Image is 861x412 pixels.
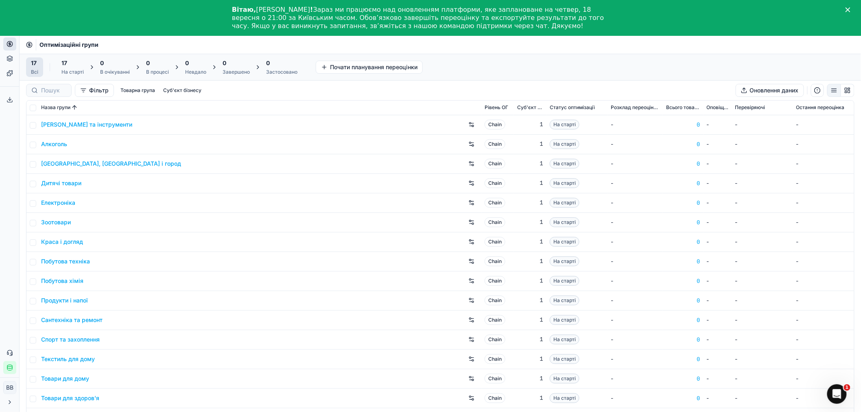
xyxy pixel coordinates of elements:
td: - [793,193,854,213]
a: 0 [666,180,700,188]
span: На старті [550,198,579,208]
td: - [704,350,732,369]
a: Товари для здоров'я [41,394,99,402]
a: 0 [666,258,700,266]
a: [GEOGRAPHIC_DATA], [GEOGRAPHIC_DATA] і город [41,160,181,168]
div: 1 [517,355,543,363]
span: На старті [550,393,579,403]
div: 0 [666,140,700,149]
span: 0 [185,59,189,67]
button: Фільтр [75,84,114,97]
span: На старті [550,256,579,266]
span: Остання переоцінка [796,104,845,111]
div: 1 [517,199,543,207]
span: Chain [485,159,505,169]
td: - [608,291,663,311]
span: Chain [485,237,505,247]
td: - [732,174,793,193]
td: - [732,115,793,135]
span: Суб'єкт бізнесу [517,104,543,111]
td: - [793,135,854,154]
a: Побутова хімія [41,277,83,285]
nav: breadcrumb [39,41,98,49]
div: 1 [517,238,543,246]
span: Оповіщення [707,104,729,111]
div: Завершено [223,69,250,75]
span: Chain [485,139,505,149]
a: 0 [666,219,700,227]
span: Chain [485,374,505,384]
a: Побутова техніка [41,257,90,265]
td: - [732,272,793,291]
span: На старті [550,120,579,129]
span: Всього товарів [666,104,700,111]
span: На старті [550,374,579,384]
div: 0 [666,160,700,168]
span: На старті [550,217,579,227]
span: Chain [485,276,505,286]
div: 1 [517,296,543,305]
span: Chain [485,178,505,188]
td: - [732,193,793,213]
td: - [793,232,854,252]
td: - [608,389,663,408]
td: - [793,350,854,369]
a: 0 [666,238,700,246]
td: - [704,115,732,135]
div: 1 [517,160,543,168]
td: - [732,232,793,252]
td: - [793,311,854,330]
span: На старті [550,237,579,247]
span: Розклад переоцінювання [611,104,660,111]
a: 0 [666,277,700,285]
a: 0 [666,375,700,383]
td: - [704,193,732,213]
span: Оптимізаційні групи [39,41,98,49]
span: 17 [31,59,37,67]
span: Chain [485,354,505,364]
span: 17 [61,59,67,67]
td: - [608,369,663,389]
span: На старті [550,159,579,169]
span: Chain [485,198,505,208]
button: Оновлення даних [736,84,804,97]
div: Закрити [846,7,854,12]
span: 0 [100,59,104,67]
td: - [608,330,663,350]
td: - [793,291,854,311]
a: 0 [666,355,700,364]
span: 0 [266,59,270,67]
div: 1 [517,140,543,148]
td: - [732,311,793,330]
span: 1 [844,384,850,391]
td: - [704,174,732,193]
td: - [704,213,732,232]
td: - [732,389,793,408]
a: Продукти і напої [41,296,88,305]
td: - [704,272,732,291]
div: [PERSON_NAME] Зараз ми працюємо над оновленням платформи, яке заплановане на четвер, 18 вересня о... [232,6,616,30]
td: - [732,135,793,154]
span: ВВ [4,381,16,394]
div: 1 [517,394,543,402]
a: 0 [666,394,700,403]
a: 0 [666,121,700,129]
span: На старті [550,139,579,149]
td: - [704,369,732,389]
div: 1 [517,335,543,344]
td: - [608,115,663,135]
div: 1 [517,179,543,187]
button: Sorted by Назва групи ascending [70,103,79,112]
td: - [793,115,854,135]
a: 0 [666,336,700,344]
a: 0 [666,297,700,305]
div: Невдало [185,69,206,75]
